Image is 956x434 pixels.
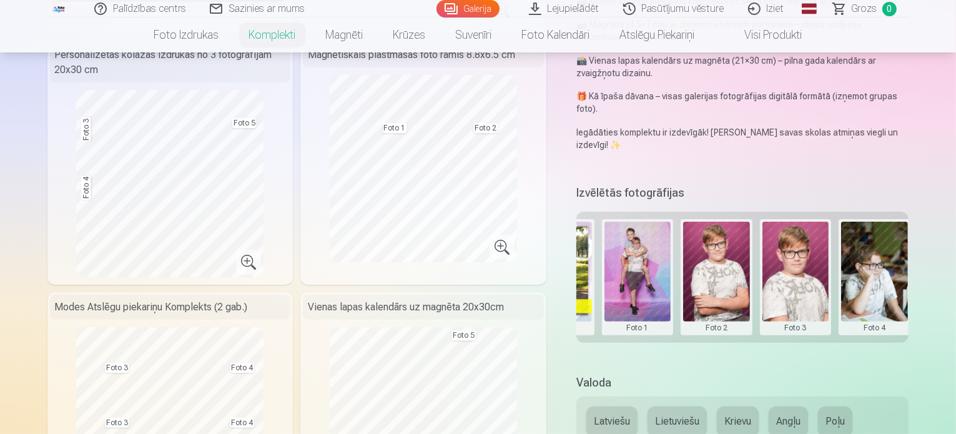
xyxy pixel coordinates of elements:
p: 📸 Vienas lapas kalendārs uz magnēta (21×30 cm) – pilna gada kalendārs ar zvaigžņotu dizainu. [576,54,909,79]
a: Foto kalendāri [507,17,605,52]
div: Magnētiskais plastmasas foto rāmis 8.8x6.5 cm [303,42,544,67]
a: Krūzes [378,17,441,52]
span: Grozs [852,1,877,16]
a: Visi produkti [710,17,817,52]
p: 🎁 Kā īpaša dāvana – visas galerijas fotogrāfijas digitālā formātā (izņemot grupas foto). [576,90,909,115]
h5: Valoda [576,374,909,392]
img: /fa1 [52,5,66,12]
a: Komplekti [234,17,311,52]
a: Foto izdrukas [139,17,234,52]
a: Magnēti [311,17,378,52]
div: Vienas lapas kalendārs uz magnēta 20x30cm [303,295,544,320]
a: Suvenīri [441,17,507,52]
span: 0 [882,2,897,16]
a: Atslēgu piekariņi [605,17,710,52]
div: Modes Atslēgu piekariņu Komplekts (2 gab.) [50,295,291,320]
div: Personalizētas kolāžas izdrukas no 3 fotogrāfijām 20x30 cm [50,42,291,82]
h5: Izvēlētās fotogrāfijas [576,184,684,202]
p: Iegādāties komplektu ir izdevīgāk! [PERSON_NAME] savas skolas atmiņas viegli un izdevīgi! ✨ [576,126,909,151]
